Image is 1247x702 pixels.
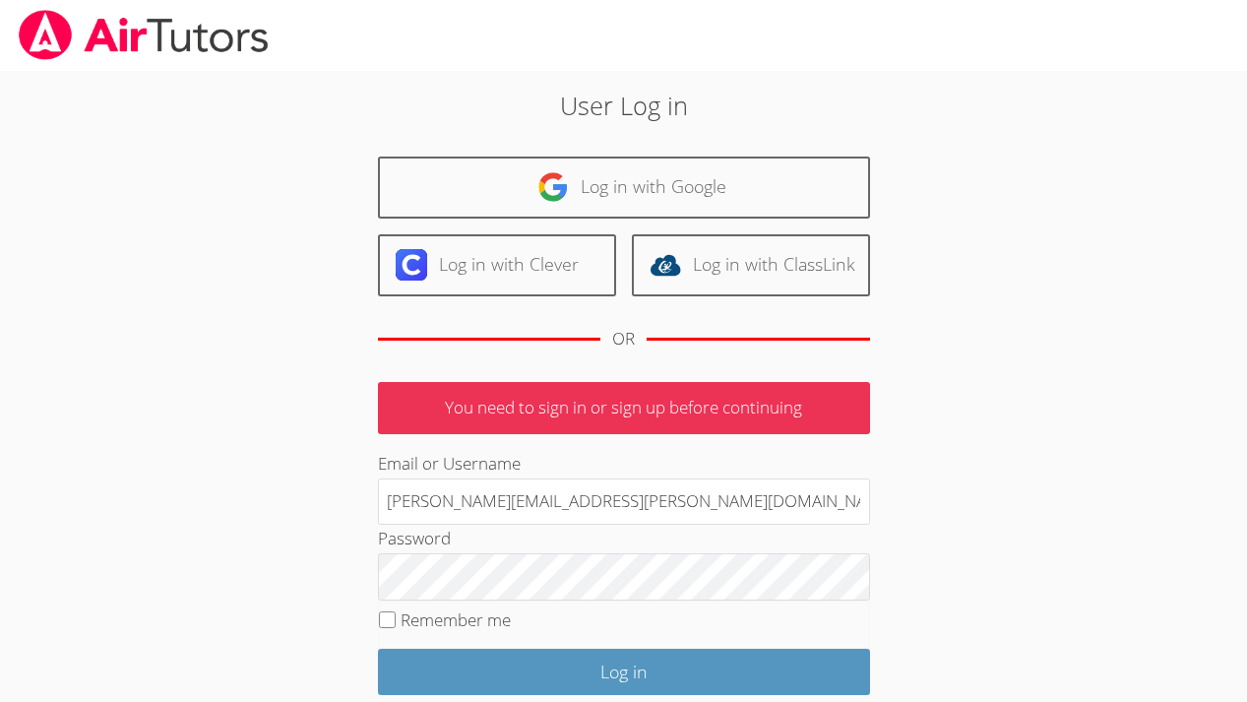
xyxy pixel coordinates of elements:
div: OR [612,325,635,353]
p: You need to sign in or sign up before continuing [378,382,870,434]
label: Remember me [401,608,511,631]
img: clever-logo-6eab21bc6e7a338710f1a6ff85c0baf02591cd810cc4098c63d3a4b26e2feb20.svg [396,249,427,281]
a: Log in with Google [378,157,870,219]
img: airtutors_banner-c4298cdbf04f3fff15de1276eac7730deb9818008684d7c2e4769d2f7ddbe033.png [17,10,271,60]
h2: User Log in [286,87,960,124]
input: Log in [378,649,870,695]
label: Email or Username [378,452,521,475]
a: Log in with Clever [378,234,616,296]
label: Password [378,527,451,549]
a: Log in with ClassLink [632,234,870,296]
img: classlink-logo-d6bb404cc1216ec64c9a2012d9dc4662098be43eaf13dc465df04b49fa7ab582.svg [650,249,681,281]
img: google-logo-50288ca7cdecda66e5e0955fdab243c47b7ad437acaf1139b6f446037453330a.svg [537,171,569,203]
